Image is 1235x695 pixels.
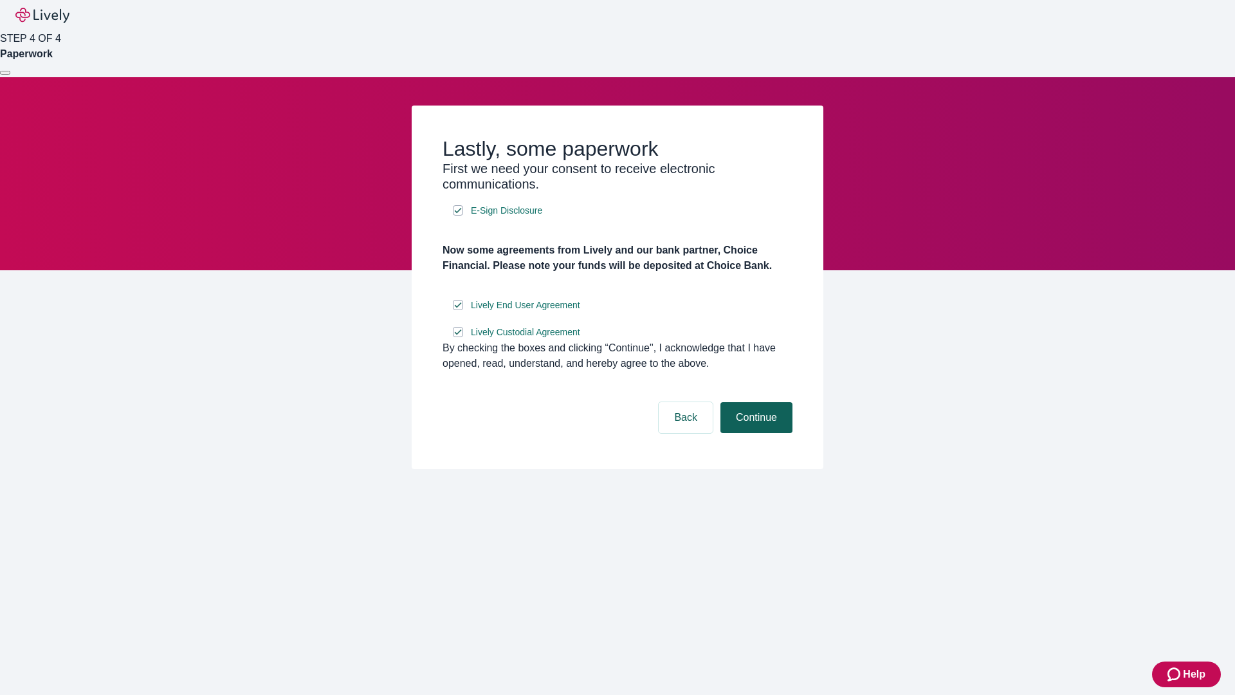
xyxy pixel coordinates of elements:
span: E-Sign Disclosure [471,204,542,218]
div: By checking the boxes and clicking “Continue", I acknowledge that I have opened, read, understand... [443,340,792,371]
a: e-sign disclosure document [468,324,583,340]
button: Back [659,402,713,433]
h2: Lastly, some paperwork [443,136,792,161]
h3: First we need your consent to receive electronic communications. [443,161,792,192]
a: e-sign disclosure document [468,297,583,313]
button: Continue [720,402,792,433]
button: Zendesk support iconHelp [1152,662,1221,687]
span: Lively End User Agreement [471,299,580,312]
svg: Zendesk support icon [1167,667,1183,682]
span: Lively Custodial Agreement [471,326,580,339]
h4: Now some agreements from Lively and our bank partner, Choice Financial. Please note your funds wi... [443,243,792,273]
span: Help [1183,667,1205,682]
img: Lively [15,8,69,23]
a: e-sign disclosure document [468,203,545,219]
